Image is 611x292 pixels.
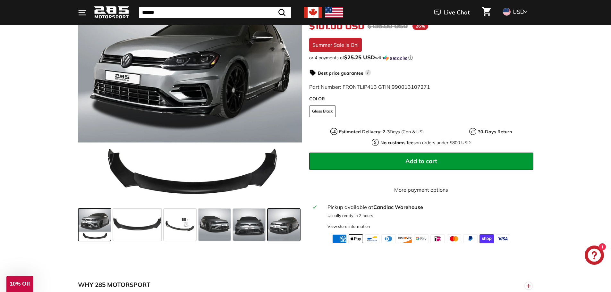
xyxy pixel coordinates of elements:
[309,21,364,32] span: $101.00 USD
[318,70,363,76] strong: Best price guarantee
[414,234,429,243] img: google_pay
[412,22,428,30] span: 26%
[478,129,512,135] strong: 30-Days Return
[447,234,461,243] img: master
[309,84,430,90] span: Part Number: FRONTLIP413 GTIN:
[479,234,494,243] img: shopify_pay
[384,55,407,61] img: Sezzle
[380,139,471,146] p: on orders under $800 USD
[94,5,129,20] img: Logo_285_Motorsport_areodynamics_components
[365,70,371,76] span: i
[309,54,533,61] div: or 4 payments of with
[583,246,606,266] inbox-online-store-chat: Shopify online store chat
[392,84,430,90] span: 990013107271
[444,8,470,17] span: Live Chat
[327,213,529,219] p: Usually ready in 2 hours
[463,234,478,243] img: paypal
[309,96,533,102] label: COLOR
[309,153,533,170] button: Add to cart
[478,2,495,23] a: Cart
[380,140,416,146] strong: No customs fees
[398,234,412,243] img: discover
[368,22,408,30] span: $136.00 USD
[349,234,363,243] img: apple_pay
[6,276,33,292] div: 10% Off
[139,7,291,18] input: Search
[430,234,445,243] img: ideal
[405,157,437,165] span: Add to cart
[327,203,529,211] div: Pickup available at
[10,281,30,287] span: 10% Off
[327,223,370,229] div: View store information
[365,234,379,243] img: bancontact
[309,38,362,52] div: Summer Sale is On!
[339,129,390,135] strong: Estimated Delivery: 2-3
[426,4,478,21] button: Live Chat
[344,54,375,61] span: $25.25 USD
[309,54,533,61] div: or 4 payments of$25.25 USDwithSezzle Click to learn more about Sezzle
[309,186,533,194] a: More payment options
[373,204,423,210] strong: Candiac Warehouse
[381,234,396,243] img: diners_club
[339,129,424,135] p: Days (Can & US)
[513,8,524,15] span: USD
[496,234,510,243] img: visa
[332,234,347,243] img: american_express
